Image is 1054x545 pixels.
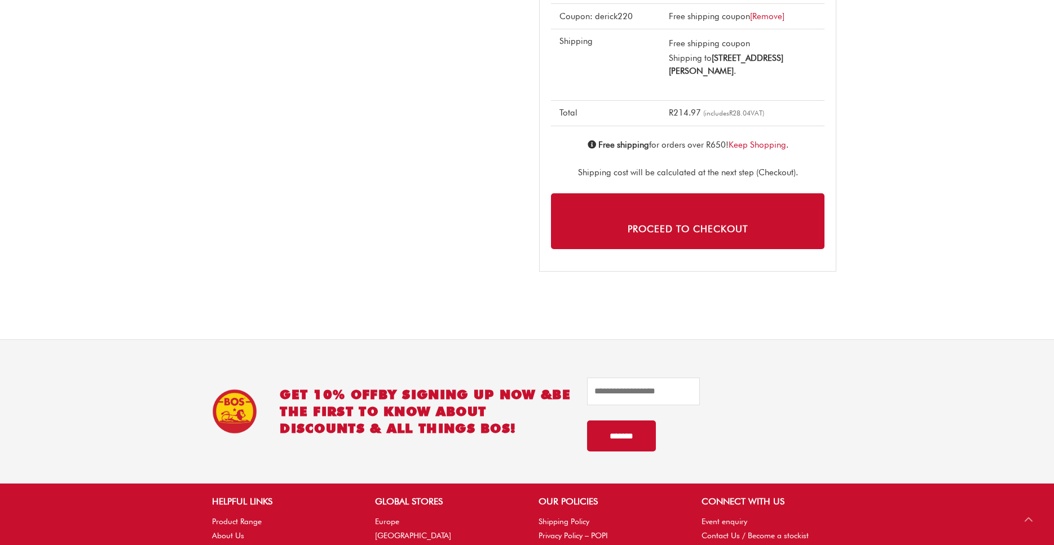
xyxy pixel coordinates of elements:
[539,531,608,540] a: Privacy Policy – POPI
[212,531,244,540] a: About Us
[703,109,764,117] small: (includes VAT)
[212,495,352,508] h2: HELPFUL LINKS
[551,166,824,180] p: Shipping cost will be calculated at the next step (Checkout).
[280,386,571,437] h2: GET 10% OFF be the first to know about discounts & all things BOS!
[729,140,786,150] a: Keep Shopping
[212,517,262,526] a: Product Range
[660,3,824,29] td: Free shipping coupon
[669,108,701,118] bdi: 214.97
[750,11,784,21] a: Remove derick220 coupon
[729,109,733,117] span: R
[539,517,589,526] a: Shipping Policy
[669,108,673,118] span: R
[702,495,842,508] h2: CONNECT WITH US
[375,531,451,540] a: [GEOGRAPHIC_DATA]
[551,138,824,152] p: for orders over R650! .
[539,495,679,508] h2: OUR POLICIES
[669,52,816,77] p: Shipping to .
[375,517,399,526] a: Europe
[551,29,660,100] th: Shipping
[669,53,783,76] strong: [STREET_ADDRESS][PERSON_NAME]
[598,140,649,150] strong: Free shipping
[702,515,842,543] nav: CONNECT WITH US
[702,531,809,540] a: Contact Us / Become a stockist
[729,109,751,117] span: 28.04
[551,100,660,126] th: Total
[551,3,660,29] th: Coupon: derick220
[702,517,747,526] a: Event enquiry
[551,193,824,249] a: Proceed to checkout
[669,38,750,48] label: Free shipping coupon
[378,387,553,402] span: BY SIGNING UP NOW &
[375,495,515,508] h2: GLOBAL STORES
[212,389,257,434] img: BOS Ice Tea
